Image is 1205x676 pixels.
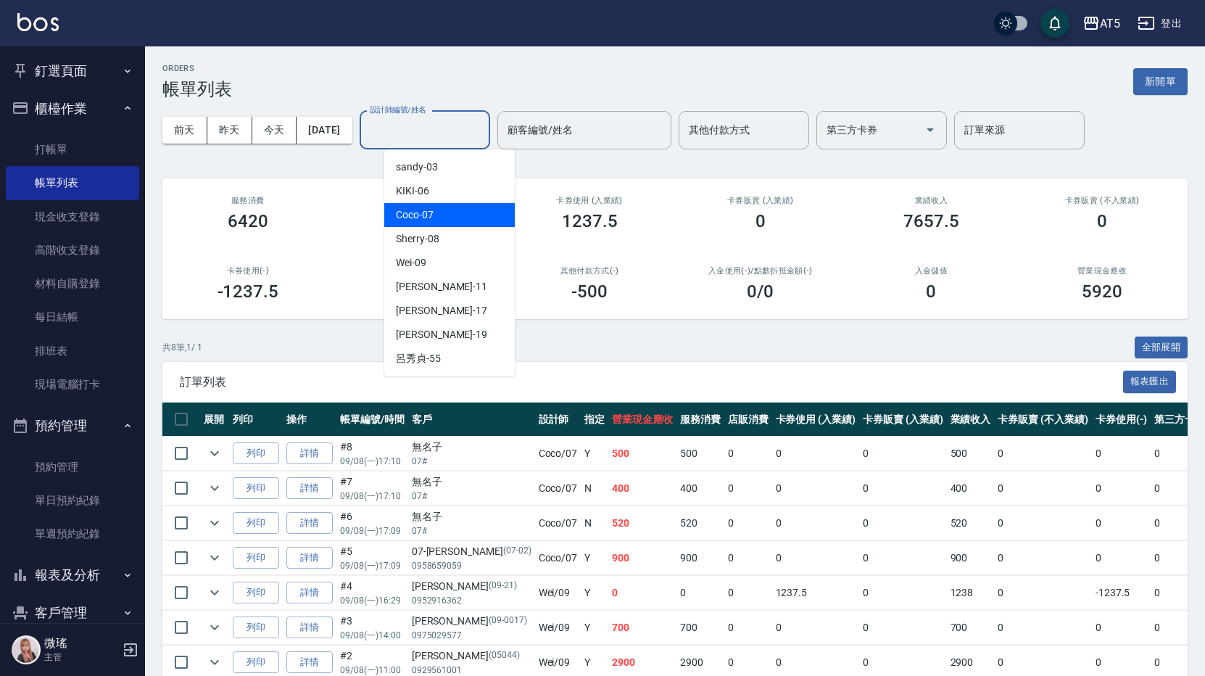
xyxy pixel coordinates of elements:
[351,196,487,205] h2: 店販消費
[180,266,316,276] h2: 卡券使用(-)
[859,437,947,471] td: 0
[412,455,531,468] p: 07#
[994,403,1091,437] th: 卡券販賣 (不入業績)
[1040,9,1069,38] button: save
[947,437,995,471] td: 500
[6,52,139,90] button: 釘選頁面
[6,90,139,128] button: 櫃檯作業
[340,629,405,642] p: 09/08 (一) 14:00
[218,281,279,302] h3: -1237.5
[772,437,860,471] td: 0
[204,651,225,673] button: expand row
[286,477,333,500] a: 詳情
[6,517,139,551] a: 單週預約紀錄
[994,506,1091,540] td: 0
[286,582,333,604] a: 詳情
[12,635,41,664] img: Person
[233,582,279,604] button: 列印
[412,524,531,537] p: 07#
[608,403,676,437] th: 營業現金應收
[994,471,1091,506] td: 0
[6,267,139,300] a: 材料自購登錄
[994,541,1091,575] td: 0
[608,576,676,610] td: 0
[926,281,936,302] h3: 0
[180,196,316,205] h3: 服務消費
[336,403,408,437] th: 帳單編號/時間
[370,104,426,115] label: 設計師編號/姓名
[340,490,405,503] p: 09/08 (一) 17:10
[608,611,676,645] td: 700
[724,506,772,540] td: 0
[562,211,618,231] h3: 1237.5
[903,211,959,231] h3: 7657.5
[947,576,995,610] td: 1238
[336,576,408,610] td: #4
[233,617,279,639] button: 列印
[608,541,676,575] td: 900
[581,611,608,645] td: Y
[608,437,676,471] td: 500
[676,576,724,610] td: 0
[396,351,441,366] span: 呂秀貞 -55
[535,471,581,506] td: Coco /07
[608,506,676,540] td: 520
[340,559,405,572] p: 09/08 (一) 17:09
[204,547,225,569] button: expand row
[676,403,724,437] th: 服務消費
[412,544,531,559] div: 07-[PERSON_NAME]
[581,437,608,471] td: Y
[692,266,829,276] h2: 入金使用(-) /點數折抵金額(-)
[1034,196,1170,205] h2: 卡券販賣 (不入業績)
[608,471,676,506] td: 400
[336,506,408,540] td: #6
[994,576,1091,610] td: 0
[859,403,947,437] th: 卡券販賣 (入業績)
[162,341,202,354] p: 共 8 筆, 1 / 1
[336,541,408,575] td: #5
[772,576,860,610] td: 1237.5
[252,117,297,144] button: 今天
[283,403,336,437] th: 操作
[1133,74,1188,88] a: 新開單
[396,255,426,271] span: Wei -09
[228,211,268,231] h3: 6420
[535,437,581,471] td: Coco /07
[204,582,225,603] button: expand row
[6,133,139,166] a: 打帳單
[412,440,531,455] div: 無名子
[204,617,225,638] button: expand row
[162,79,232,99] h3: 帳單列表
[336,471,408,506] td: #7
[1092,611,1151,645] td: 0
[692,196,829,205] h2: 卡券販賣 (入業績)
[1092,471,1151,506] td: 0
[6,556,139,594] button: 報表及分析
[947,403,995,437] th: 業績收入
[233,442,279,465] button: 列印
[747,281,774,302] h3: 0 /0
[581,471,608,506] td: N
[207,117,252,144] button: 昨天
[535,506,581,540] td: Coco /07
[1082,281,1122,302] h3: 5920
[412,474,531,490] div: 無名子
[724,437,772,471] td: 0
[1092,403,1151,437] th: 卡券使用(-)
[1133,68,1188,95] button: 新開單
[676,506,724,540] td: 520
[489,614,527,629] p: (09-0017)
[1034,266,1170,276] h2: 營業現金應收
[412,648,531,664] div: [PERSON_NAME]
[412,509,531,524] div: 無名子
[162,117,207,144] button: 前天
[351,266,487,276] h2: 第三方卡券(-)
[6,166,139,199] a: 帳單列表
[581,541,608,575] td: Y
[6,334,139,368] a: 排班表
[44,651,118,664] p: 主管
[535,576,581,610] td: Wei /09
[859,471,947,506] td: 0
[1123,374,1177,388] a: 報表匯出
[772,611,860,645] td: 0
